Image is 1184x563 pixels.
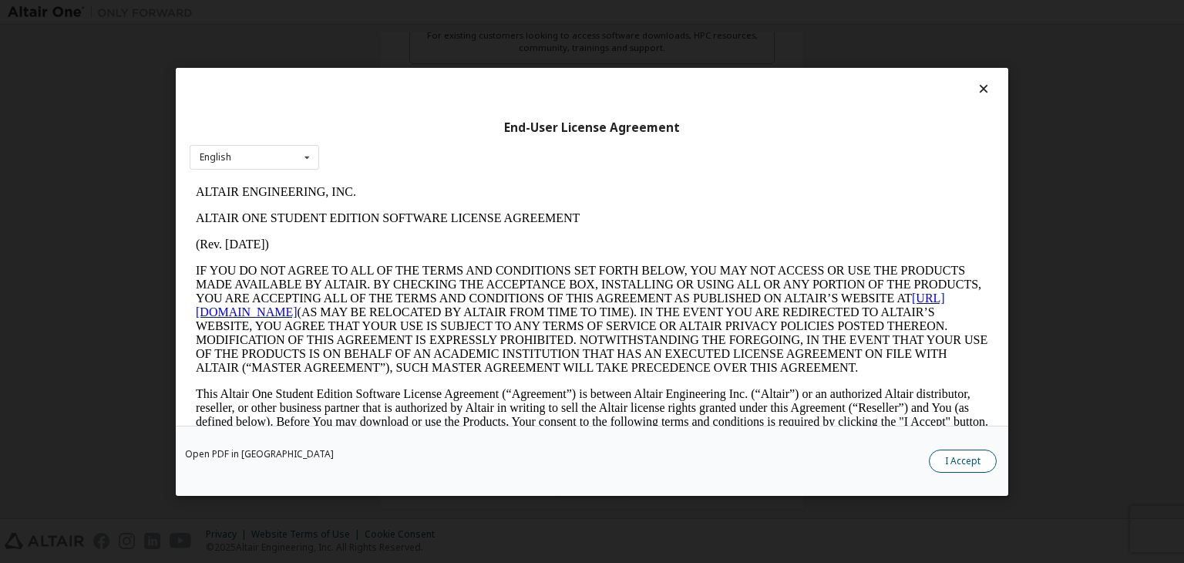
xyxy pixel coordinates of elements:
p: ALTAIR ONE STUDENT EDITION SOFTWARE LICENSE AGREEMENT [6,32,799,46]
p: This Altair One Student Edition Software License Agreement (“Agreement”) is between Altair Engine... [6,208,799,264]
p: ALTAIR ENGINEERING, INC. [6,6,799,20]
a: [URL][DOMAIN_NAME] [6,113,755,140]
a: Open PDF in [GEOGRAPHIC_DATA] [185,450,334,459]
p: (Rev. [DATE]) [6,59,799,72]
p: IF YOU DO NOT AGREE TO ALL OF THE TERMS AND CONDITIONS SET FORTH BELOW, YOU MAY NOT ACCESS OR USE... [6,85,799,196]
button: I Accept [929,450,997,473]
div: End-User License Agreement [190,120,994,135]
div: English [200,153,231,162]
